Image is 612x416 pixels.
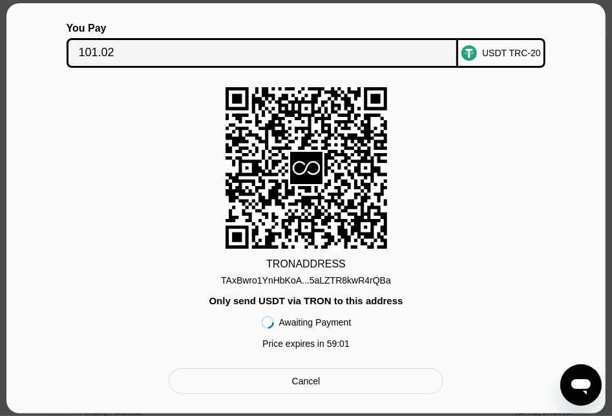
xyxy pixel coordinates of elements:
[221,275,391,286] div: TAxBwro1YnHbKoA...5aLZTR8kwR4rQBa
[292,375,321,387] div: Cancel
[209,295,403,306] div: Only send USDT via TRON to this address
[26,23,586,68] div: You PayUSDT TRC-20
[262,338,350,349] div: Price expires in
[327,338,350,349] span: 59 : 01
[560,364,602,406] iframe: Button to launch messaging window
[482,48,541,58] div: USDT TRC-20
[169,368,443,394] div: Cancel
[279,317,352,328] div: Awaiting Payment
[266,258,346,270] div: TRON ADDRESS
[221,270,391,286] div: TAxBwro1YnHbKoA...5aLZTR8kwR4rQBa
[67,23,459,34] div: You Pay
